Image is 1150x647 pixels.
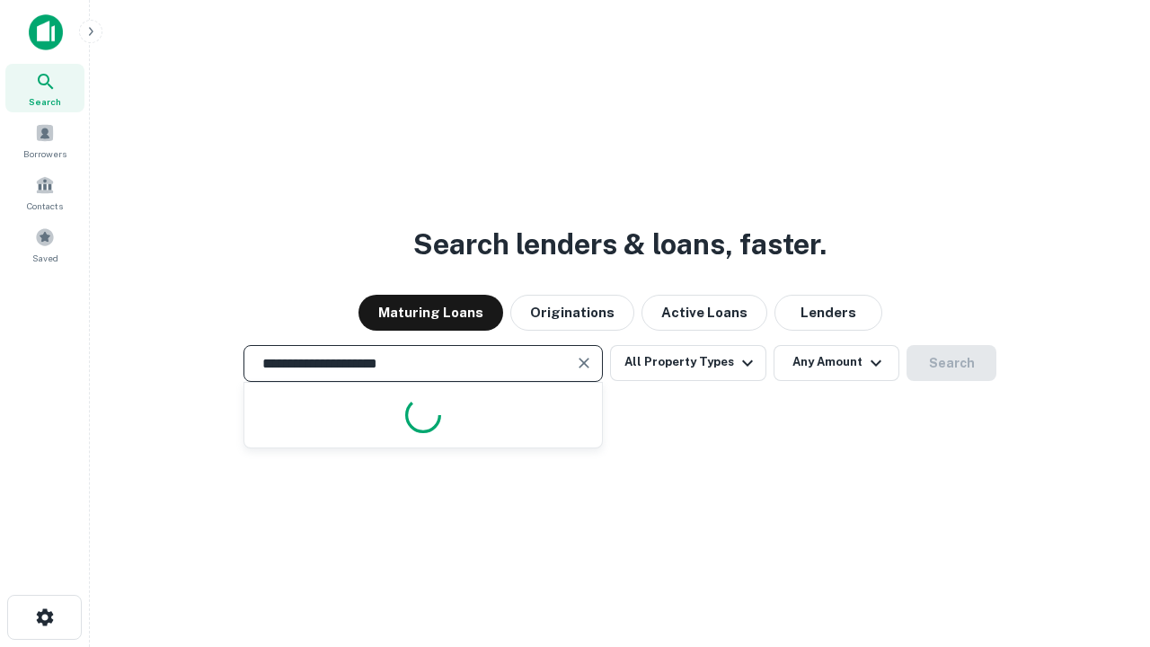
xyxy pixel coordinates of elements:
[5,116,84,164] a: Borrowers
[32,251,58,265] span: Saved
[510,295,634,331] button: Originations
[1060,503,1150,589] iframe: Chat Widget
[5,220,84,269] a: Saved
[5,64,84,112] a: Search
[641,295,767,331] button: Active Loans
[774,295,882,331] button: Lenders
[5,168,84,217] a: Contacts
[571,350,597,376] button: Clear
[774,345,899,381] button: Any Amount
[358,295,503,331] button: Maturing Loans
[23,146,66,161] span: Borrowers
[413,223,827,266] h3: Search lenders & loans, faster.
[29,94,61,109] span: Search
[610,345,766,381] button: All Property Types
[27,199,63,213] span: Contacts
[29,14,63,50] img: capitalize-icon.png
